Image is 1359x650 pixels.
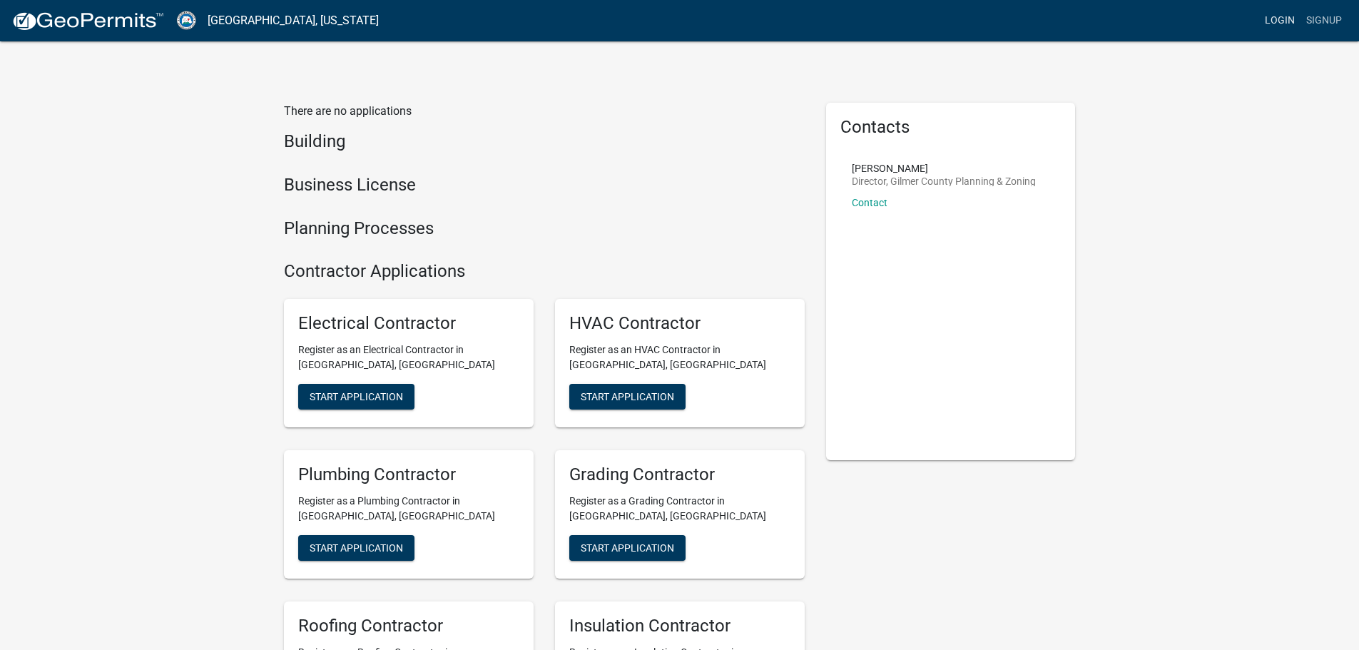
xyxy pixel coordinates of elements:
[569,494,790,524] p: Register as a Grading Contractor in [GEOGRAPHIC_DATA], [GEOGRAPHIC_DATA]
[569,464,790,485] h5: Grading Contractor
[569,616,790,636] h5: Insulation Contractor
[175,11,196,30] img: Gilmer County, Georgia
[284,131,805,152] h4: Building
[1301,7,1348,34] a: Signup
[298,494,519,524] p: Register as a Plumbing Contractor in [GEOGRAPHIC_DATA], [GEOGRAPHIC_DATA]
[298,535,414,561] button: Start Application
[569,342,790,372] p: Register as an HVAC Contractor in [GEOGRAPHIC_DATA], [GEOGRAPHIC_DATA]
[298,616,519,636] h5: Roofing Contractor
[284,175,805,195] h4: Business License
[569,384,686,410] button: Start Application
[1259,7,1301,34] a: Login
[569,535,686,561] button: Start Application
[284,218,805,239] h4: Planning Processes
[208,9,379,33] a: [GEOGRAPHIC_DATA], [US_STATE]
[298,342,519,372] p: Register as an Electrical Contractor in [GEOGRAPHIC_DATA], [GEOGRAPHIC_DATA]
[284,103,805,120] p: There are no applications
[310,390,403,402] span: Start Application
[298,313,519,334] h5: Electrical Contractor
[298,384,414,410] button: Start Application
[284,261,805,282] h4: Contractor Applications
[852,176,1036,186] p: Director, Gilmer County Planning & Zoning
[852,197,887,208] a: Contact
[840,117,1062,138] h5: Contacts
[310,542,403,553] span: Start Application
[852,163,1036,173] p: [PERSON_NAME]
[581,542,674,553] span: Start Application
[569,313,790,334] h5: HVAC Contractor
[581,390,674,402] span: Start Application
[298,464,519,485] h5: Plumbing Contractor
